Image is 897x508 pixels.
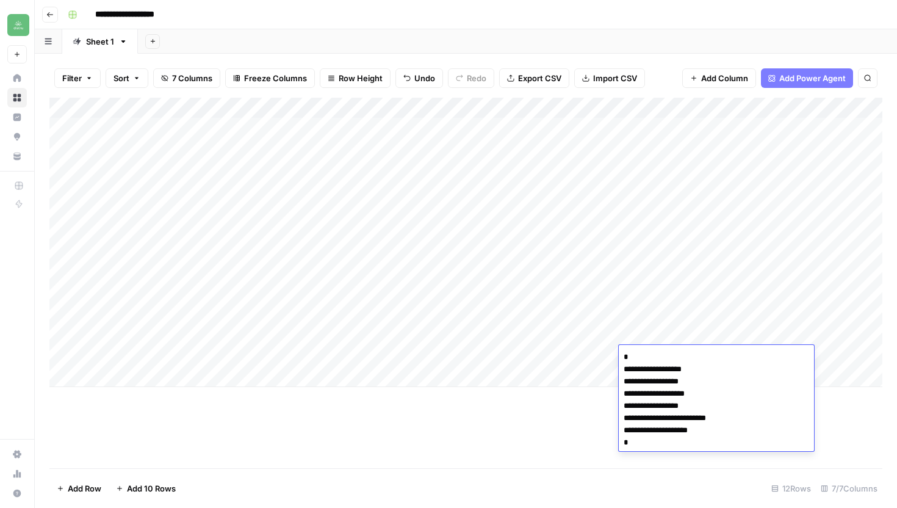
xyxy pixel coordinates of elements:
[701,72,748,84] span: Add Column
[320,68,391,88] button: Row Height
[113,72,129,84] span: Sort
[86,35,114,48] div: Sheet 1
[7,127,27,147] a: Opportunities
[682,68,756,88] button: Add Column
[109,479,183,498] button: Add 10 Rows
[7,10,27,40] button: Workspace: Distru
[7,464,27,484] a: Usage
[7,445,27,464] a: Settings
[225,68,315,88] button: Freeze Columns
[395,68,443,88] button: Undo
[339,72,383,84] span: Row Height
[761,68,853,88] button: Add Power Agent
[593,72,637,84] span: Import CSV
[54,68,101,88] button: Filter
[766,479,816,498] div: 12 Rows
[574,68,645,88] button: Import CSV
[7,14,29,36] img: Distru Logo
[779,72,846,84] span: Add Power Agent
[7,147,27,166] a: Your Data
[127,482,176,495] span: Add 10 Rows
[244,72,307,84] span: Freeze Columns
[816,479,882,498] div: 7/7 Columns
[7,88,27,107] a: Browse
[448,68,494,88] button: Redo
[49,479,109,498] button: Add Row
[7,484,27,503] button: Help + Support
[153,68,220,88] button: 7 Columns
[62,72,82,84] span: Filter
[499,68,569,88] button: Export CSV
[414,72,435,84] span: Undo
[106,68,148,88] button: Sort
[62,29,138,54] a: Sheet 1
[518,72,561,84] span: Export CSV
[7,107,27,127] a: Insights
[172,72,212,84] span: 7 Columns
[467,72,486,84] span: Redo
[7,68,27,88] a: Home
[68,482,101,495] span: Add Row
